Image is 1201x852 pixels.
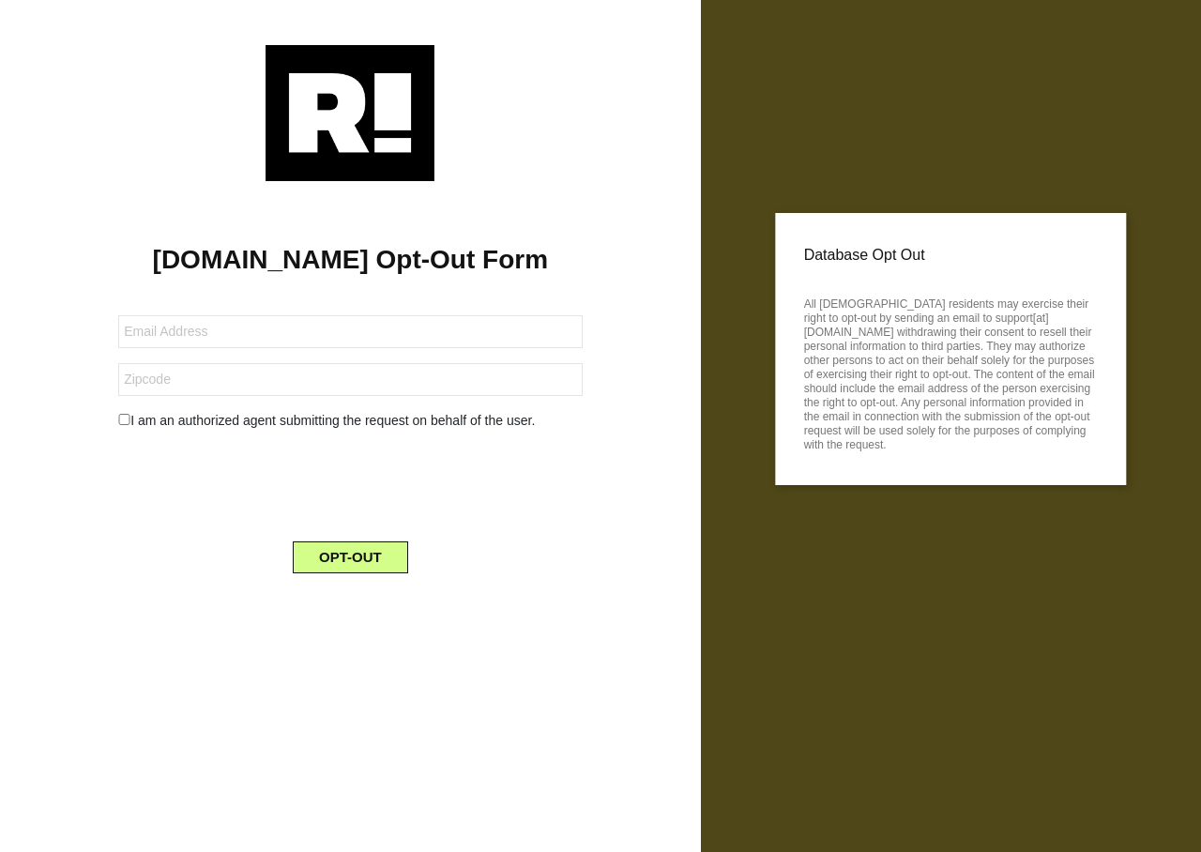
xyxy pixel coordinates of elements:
[804,292,1098,452] p: All [DEMOGRAPHIC_DATA] residents may exercise their right to opt-out by sending an email to suppo...
[118,315,582,348] input: Email Address
[104,411,596,431] div: I am an authorized agent submitting the request on behalf of the user.
[118,363,582,396] input: Zipcode
[293,541,408,573] button: OPT-OUT
[266,45,434,181] img: Retention.com
[28,244,673,276] h1: [DOMAIN_NAME] Opt-Out Form
[207,446,493,519] iframe: reCAPTCHA
[804,241,1098,269] p: Database Opt Out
